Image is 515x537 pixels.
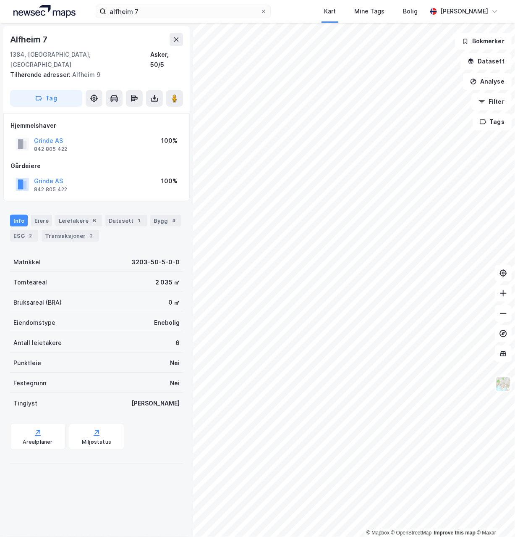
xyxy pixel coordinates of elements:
[495,376,511,392] img: Z
[42,230,99,242] div: Transaksjoner
[13,338,62,348] div: Antall leietakere
[170,216,178,225] div: 4
[460,53,512,70] button: Datasett
[13,297,62,308] div: Bruksareal (BRA)
[473,113,512,130] button: Tags
[175,338,180,348] div: 6
[10,230,38,242] div: ESG
[170,378,180,388] div: Nei
[10,121,183,131] div: Hjemmelshaver
[155,277,180,287] div: 2 035 ㎡
[161,176,178,186] div: 100%
[168,297,180,308] div: 0 ㎡
[150,215,181,226] div: Bygg
[26,232,35,240] div: 2
[105,215,147,226] div: Datasett
[463,73,512,90] button: Analyse
[403,6,418,16] div: Bolig
[434,530,476,536] a: Improve this map
[10,161,183,171] div: Gårdeiere
[150,50,183,70] div: Asker, 50/5
[324,6,336,16] div: Kart
[82,439,111,445] div: Miljøstatus
[440,6,488,16] div: [PERSON_NAME]
[34,146,67,153] div: 842 805 422
[13,5,76,18] img: logo.a4113a55bc3d86da70a041830d287a7e.svg
[13,378,46,388] div: Festegrunn
[473,497,515,537] iframe: Chat Widget
[34,186,67,193] div: 842 805 422
[13,358,41,368] div: Punktleie
[131,398,180,408] div: [PERSON_NAME]
[10,71,72,78] span: Tilhørende adresser:
[90,216,99,225] div: 6
[366,530,390,536] a: Mapbox
[13,318,55,328] div: Eiendomstype
[10,33,49,46] div: Alfheim 7
[471,93,512,110] button: Filter
[106,5,260,18] input: Søk på adresse, matrikkel, gårdeiere, leietakere eller personer
[10,215,28,226] div: Info
[31,215,52,226] div: Eiere
[354,6,384,16] div: Mine Tags
[23,439,52,445] div: Arealplaner
[455,33,512,50] button: Bokmerker
[154,318,180,328] div: Enebolig
[135,216,144,225] div: 1
[13,277,47,287] div: Tomteareal
[10,70,176,80] div: Alfheim 9
[13,257,41,267] div: Matrikkel
[161,136,178,146] div: 100%
[10,50,150,70] div: 1384, [GEOGRAPHIC_DATA], [GEOGRAPHIC_DATA]
[87,232,96,240] div: 2
[131,257,180,267] div: 3203-50-5-0-0
[55,215,102,226] div: Leietakere
[13,398,37,408] div: Tinglyst
[10,90,82,107] button: Tag
[170,358,180,368] div: Nei
[391,530,432,536] a: OpenStreetMap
